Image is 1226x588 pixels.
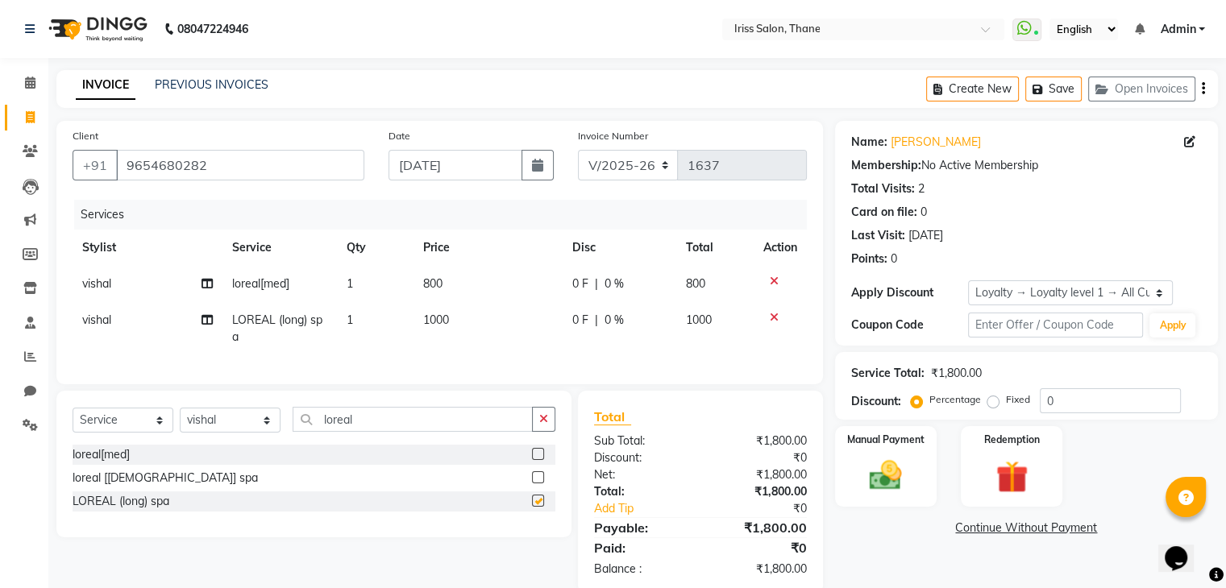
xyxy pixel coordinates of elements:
div: No Active Membership [851,157,1202,174]
div: ₹0 [720,500,818,517]
div: Apply Discount [851,284,968,301]
span: vishal [82,276,111,291]
div: ₹1,800.00 [931,365,982,382]
div: Payable: [582,518,700,537]
input: Search or Scan [293,407,533,432]
span: | [595,275,598,292]
button: Apply [1149,313,1195,337]
span: 800 [686,276,705,291]
th: Disc [563,230,676,266]
div: Balance : [582,561,700,578]
span: 1 [347,313,353,327]
button: Open Invoices [1088,77,1195,101]
div: loreal[med] [73,446,130,463]
div: Total: [582,483,700,500]
div: Name: [851,134,887,151]
div: Total Visits: [851,180,915,197]
div: Net: [582,466,700,483]
div: Coupon Code [851,317,968,333]
label: Manual Payment [847,433,925,447]
div: ₹1,800.00 [700,433,819,449]
div: Discount: [582,449,700,466]
div: 0 [921,204,927,221]
input: Enter Offer / Coupon Code [968,313,1144,337]
th: Qty [337,230,414,266]
a: INVOICE [76,71,135,100]
th: Stylist [73,230,222,266]
a: [PERSON_NAME] [891,134,981,151]
a: Continue Without Payment [838,520,1215,536]
div: [DATE] [908,227,943,244]
div: LOREAL (long) spa [73,493,169,510]
label: Percentage [929,392,981,407]
a: Add Tip [582,500,720,517]
label: Client [73,129,98,143]
span: 0 F [572,275,588,292]
th: Price [414,230,563,266]
div: ₹0 [700,538,819,557]
span: 0 F [572,312,588,329]
label: Invoice Number [578,129,648,143]
span: 1 [347,276,353,291]
th: Total [676,230,754,266]
a: PREVIOUS INVOICES [155,77,268,92]
input: Search by Name/Mobile/Email/Code [116,150,364,180]
span: loreal[med] [232,276,289,291]
th: Action [754,230,807,266]
button: +91 [73,150,118,180]
div: Card on file: [851,204,917,221]
b: 08047224946 [177,6,248,52]
span: | [595,312,598,329]
img: logo [41,6,152,52]
button: Create New [926,77,1019,101]
span: 1000 [686,313,712,327]
span: 0 % [605,275,624,292]
span: vishal [82,313,111,327]
span: Total [594,408,631,425]
div: Paid: [582,538,700,557]
iframe: chat widget [1158,524,1210,572]
div: Service Total: [851,365,925,382]
th: Service [222,230,337,266]
label: Date [389,129,410,143]
div: ₹1,800.00 [700,483,819,500]
div: Services [74,200,819,230]
div: ₹1,800.00 [700,561,819,578]
img: _gift.svg [986,457,1038,497]
span: 0 % [605,312,624,329]
button: Save [1025,77,1082,101]
div: ₹1,800.00 [700,518,819,537]
div: Last Visit: [851,227,905,244]
div: 2 [918,180,925,197]
span: 1000 [423,313,449,327]
div: Sub Total: [582,433,700,449]
div: ₹0 [700,449,819,466]
label: Fixed [1006,392,1030,407]
label: Redemption [984,433,1040,447]
div: ₹1,800.00 [700,466,819,483]
div: Points: [851,251,887,267]
span: LOREAL (long) spa [232,313,322,344]
span: 800 [423,276,443,291]
div: Membership: [851,157,921,174]
div: loreal [[DEMOGRAPHIC_DATA]] spa [73,470,258,487]
div: Discount: [851,393,901,410]
img: _cash.svg [859,457,912,494]
span: Admin [1160,21,1195,38]
div: 0 [891,251,897,267]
